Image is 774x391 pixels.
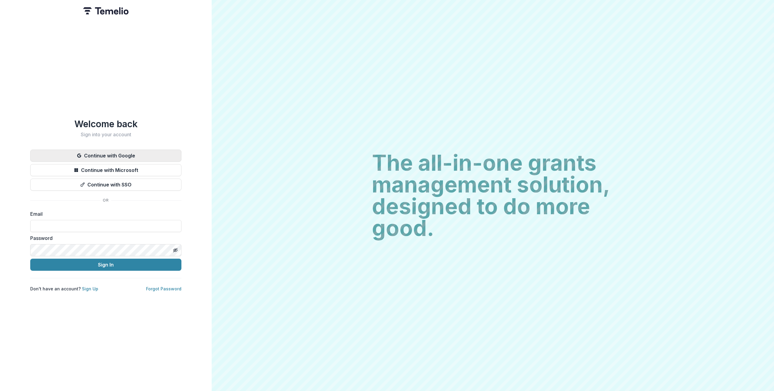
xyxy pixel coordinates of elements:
[83,7,128,15] img: Temelio
[30,118,181,129] h1: Welcome back
[30,210,178,218] label: Email
[30,286,98,292] p: Don't have an account?
[30,164,181,176] button: Continue with Microsoft
[171,245,180,255] button: Toggle password visibility
[30,234,178,242] label: Password
[30,132,181,137] h2: Sign into your account
[82,286,98,291] a: Sign Up
[30,150,181,162] button: Continue with Google
[30,179,181,191] button: Continue with SSO
[30,259,181,271] button: Sign In
[146,286,181,291] a: Forgot Password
